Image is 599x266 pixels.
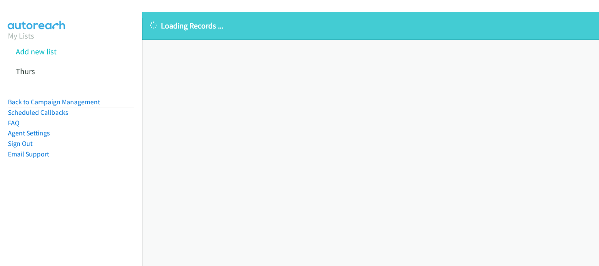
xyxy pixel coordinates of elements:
[8,98,100,106] a: Back to Campaign Management
[8,139,32,148] a: Sign Out
[8,108,68,117] a: Scheduled Callbacks
[16,46,57,57] a: Add new list
[150,20,591,32] p: Loading Records ...
[8,150,49,158] a: Email Support
[8,119,19,127] a: FAQ
[8,129,50,137] a: Agent Settings
[16,66,35,76] a: Thurs
[8,31,34,41] a: My Lists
